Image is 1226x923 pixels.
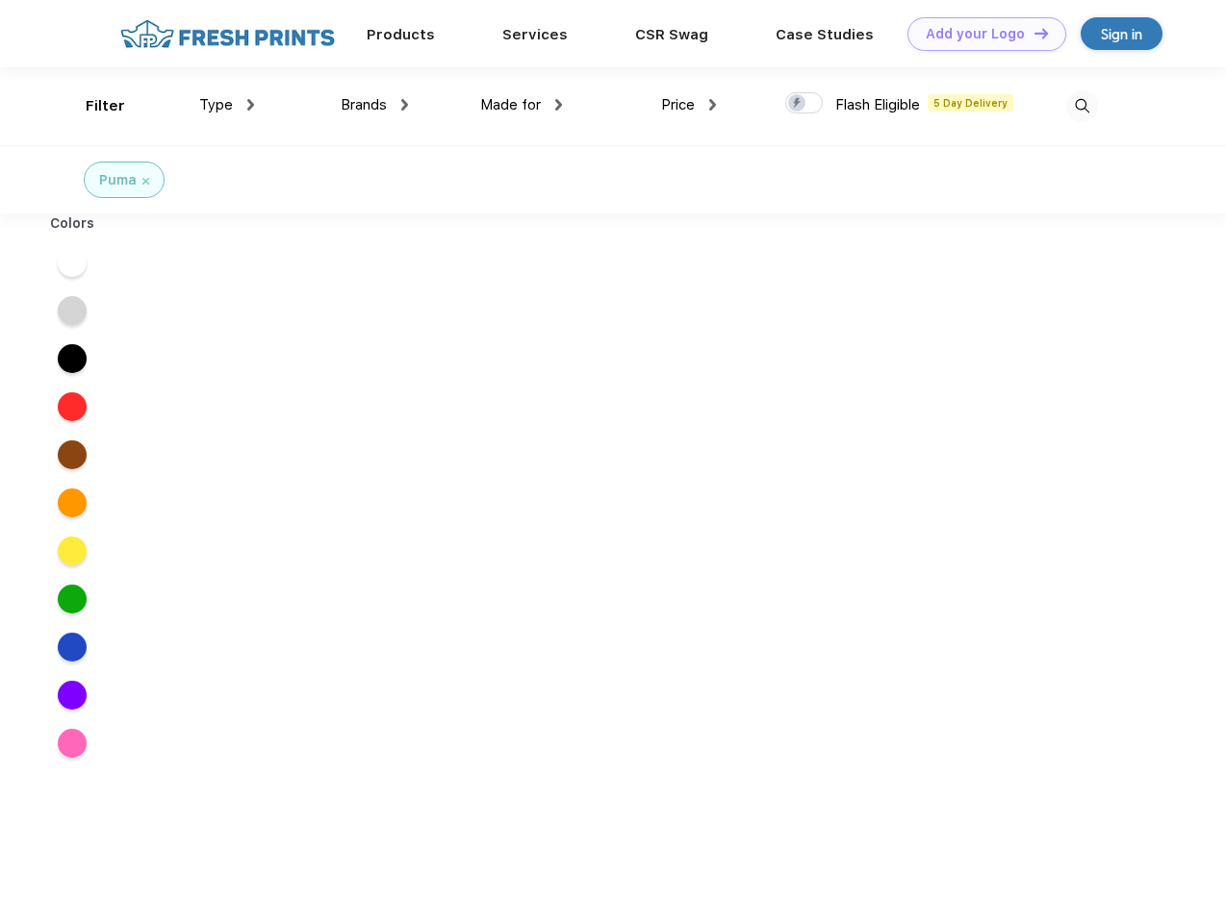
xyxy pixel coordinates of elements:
[835,96,920,113] span: Flash Eligible
[142,178,149,185] img: filter_cancel.svg
[367,26,435,43] a: Products
[926,26,1025,42] div: Add your Logo
[36,213,110,234] div: Colors
[502,26,568,43] a: Services
[1034,28,1048,38] img: DT
[928,94,1013,112] span: 5 Day Delivery
[661,96,695,113] span: Price
[341,96,387,113] span: Brands
[709,99,716,111] img: dropdown.png
[99,170,137,190] div: Puma
[1101,23,1142,45] div: Sign in
[115,17,341,51] img: fo%20logo%202.webp
[86,95,125,117] div: Filter
[401,99,408,111] img: dropdown.png
[199,96,233,113] span: Type
[480,96,541,113] span: Made for
[1081,17,1162,50] a: Sign in
[1066,90,1098,122] img: desktop_search.svg
[247,99,254,111] img: dropdown.png
[555,99,562,111] img: dropdown.png
[635,26,708,43] a: CSR Swag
